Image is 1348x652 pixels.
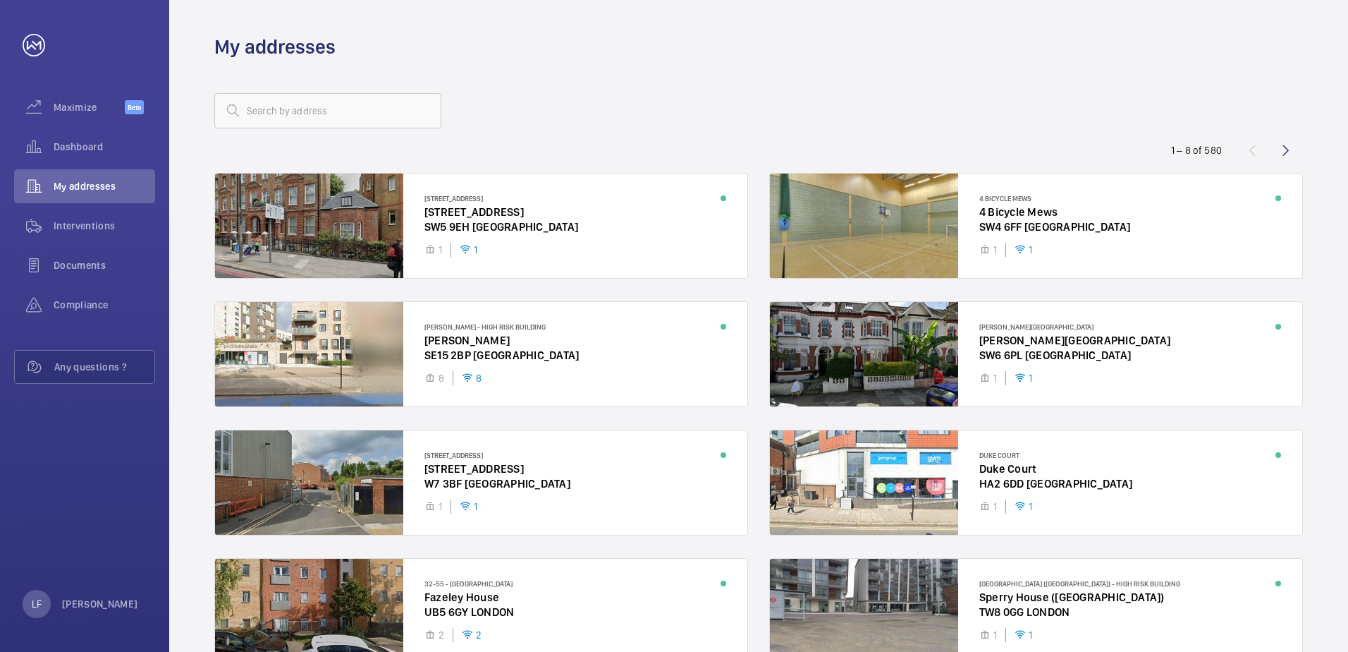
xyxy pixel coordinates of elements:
span: Maximize [54,100,125,114]
span: Documents [54,258,155,272]
span: Dashboard [54,140,155,154]
p: LF [32,597,42,611]
input: Search by address [214,93,441,128]
div: 1 – 8 of 580 [1171,143,1222,157]
span: Any questions ? [54,360,154,374]
span: Compliance [54,298,155,312]
span: Beta [125,100,144,114]
span: Interventions [54,219,155,233]
h1: My addresses [214,34,336,60]
span: My addresses [54,179,155,193]
p: [PERSON_NAME] [62,597,138,611]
